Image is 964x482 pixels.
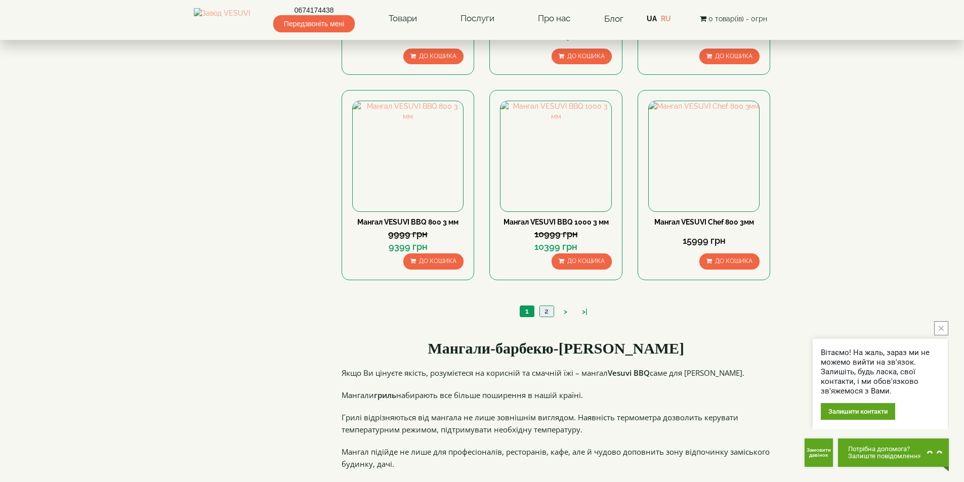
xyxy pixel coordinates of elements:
span: Залиште повідомлення [848,453,921,460]
button: До кошика [552,49,612,64]
button: 0 товар(ів) - 0грн [697,13,770,24]
img: Завод VESUVI [194,8,250,29]
button: До кошика [699,49,760,64]
img: Мангал VESUVI BBQ 800 3 мм [353,101,463,211]
span: Замовити дзвінок [805,448,833,458]
a: Товари [379,7,427,30]
div: 9999 грн [352,228,464,241]
a: >| [577,306,593,317]
span: Потрібна допомога? [848,446,921,453]
a: Мангал VESUVI BBQ 800 3 мм [357,218,458,226]
span: До кошика [419,257,456,265]
span: До кошика [567,257,605,265]
button: close button [934,321,948,335]
strong: гриль [374,390,396,400]
span: До кошика [715,257,752,265]
span: 1 [525,307,529,315]
button: Chat button [838,439,949,467]
strong: Vesuvi BBQ [608,368,650,378]
a: 0674174438 [273,5,355,15]
span: До кошика [419,53,456,60]
div: 15999 грн [648,234,760,247]
h2: Мангали-барбекю-[PERSON_NAME] [342,340,771,357]
div: Вітаємо! На жаль, зараз ми не можемо вийти на зв'язок. Залишіть, будь ласка, свої контакти, і ми ... [821,348,940,396]
img: Мангал VESUVI BBQ 1000 3 мм [500,101,611,211]
div: Залишити контакти [821,403,895,420]
div: 10399 грн [500,240,611,253]
div: 9399 грн [352,240,464,253]
a: 2 [539,306,554,317]
button: До кошика [552,253,612,269]
span: До кошика [715,53,752,60]
span: 0 товар(ів) - 0грн [708,15,767,23]
a: Блог [604,14,623,24]
a: UA [647,15,657,23]
button: До кошика [699,253,760,269]
a: Мангал VESUVI Chef 800 3мм [654,218,754,226]
img: Мангал VESUVI Chef 800 3мм [649,101,759,211]
button: До кошика [403,49,464,64]
a: RU [661,15,671,23]
p: Грилі відрізняються від мангала не лише зовнішнім виглядом. Наявність термометра дозволить керува... [342,411,771,435]
span: До кошика [567,53,605,60]
a: Послуги [450,7,505,30]
span: Передзвоніть мені [273,15,355,32]
p: Якщо Ви цінуєте якість, розумієтеся на корисній та смачній їжі – мангал саме для [PERSON_NAME]. [342,367,771,379]
button: До кошика [403,253,464,269]
div: 10999 грн [500,228,611,241]
a: > [559,306,572,317]
button: Get Call button [805,439,833,467]
p: Мангал підійде не лише для професіоналів, ресторанів, кафе, але й чудово доповнить зону відпочинк... [342,446,771,470]
a: Мангал VESUVI BBQ 1000 3 мм [504,218,609,226]
p: Мангали набирають все більше поширення в нашій країні. [342,389,771,401]
a: Про нас [528,7,580,30]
